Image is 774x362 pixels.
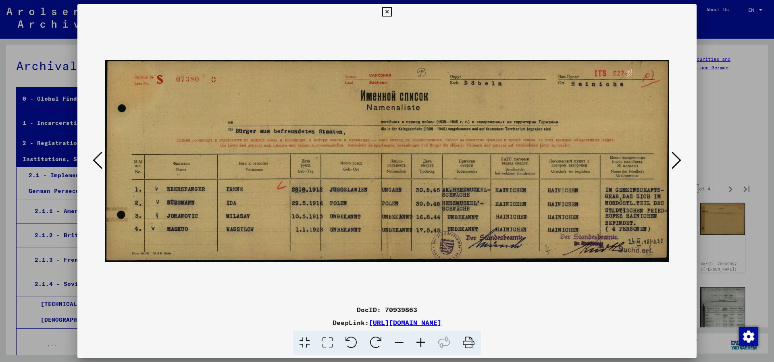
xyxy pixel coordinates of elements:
[739,327,758,346] div: Change consent
[77,305,697,314] div: DocID: 70939863
[369,319,441,327] a: [URL][DOMAIN_NAME]
[105,20,669,302] img: 001.jpg
[77,318,697,327] div: DeepLink:
[739,327,758,346] img: Change consent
